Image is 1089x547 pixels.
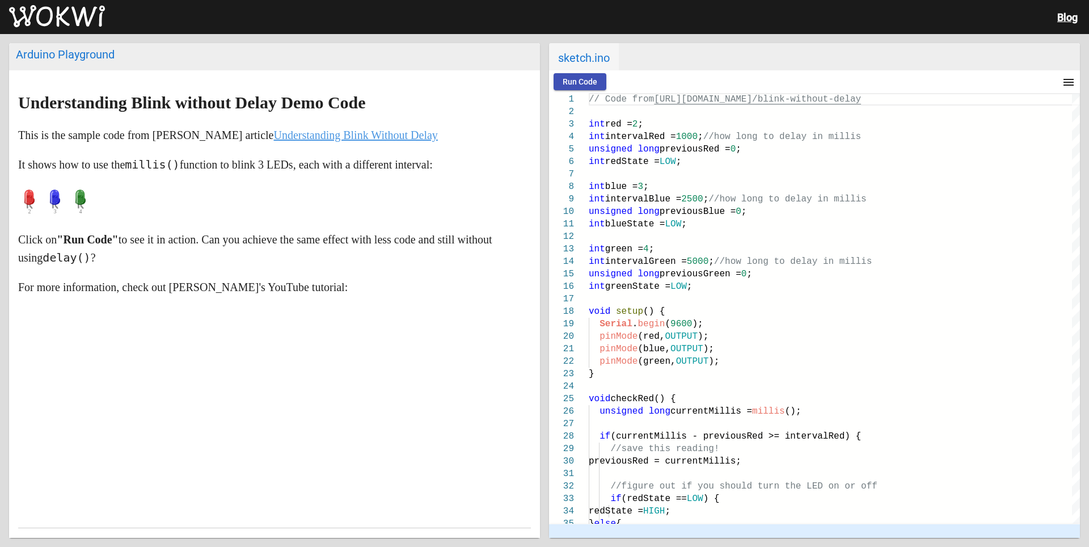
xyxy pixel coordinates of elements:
span: int [589,182,605,192]
span: sketch.ino [549,43,619,70]
span: Serial [600,319,632,329]
span: ); [703,344,714,354]
div: 13 [549,243,574,255]
p: Click on to see it in action. Can you achieve the same effect with less code and still without us... [18,230,531,267]
button: Run Code [554,73,606,90]
code: delay() [43,251,90,264]
div: 23 [549,368,574,380]
div: 24 [549,380,574,393]
div: 18 [549,305,574,318]
span: blue = [605,182,638,192]
span: ; [676,157,682,167]
span: red = [605,119,632,129]
span: //how long to delay in millis [708,194,866,204]
span: unsigned [600,406,643,416]
span: 2500 [681,194,703,204]
div: 4 [549,131,574,143]
div: 11 [549,218,574,230]
div: 9 [549,193,574,205]
span: millis [752,406,785,416]
span: int [589,157,605,167]
span: ; [665,506,670,516]
div: 26 [549,405,574,418]
span: void [589,394,610,404]
span: 5000 [687,256,708,267]
span: pinMode [600,356,638,367]
div: 14 [549,255,574,268]
span: int [589,281,605,292]
div: 17 [549,293,574,305]
a: Understanding Blink Without Delay [273,129,437,141]
span: previousRed = currentMillis; [589,456,741,466]
span: int [589,194,605,204]
span: if [610,494,621,504]
div: 10 [549,205,574,218]
span: 1000 [676,132,698,142]
div: 34 [549,505,574,517]
div: 16 [549,280,574,293]
span: pinMode [600,331,638,342]
span: int [589,244,605,254]
span: previousGreen = [660,269,741,279]
span: long [649,406,670,416]
span: previousRed = [660,144,731,154]
div: 3 [549,118,574,131]
span: //figure out if you should turn the LED on or off [610,481,877,491]
span: () { [643,306,665,317]
a: Blog [1057,11,1078,23]
div: 12 [549,230,574,243]
p: It shows how to use the function to blink 3 LEDs, each with a different interval: [18,155,531,174]
span: LOW [670,281,687,292]
span: begin [638,319,665,329]
span: void [589,306,610,317]
span: ); [708,356,719,367]
div: 5 [549,143,574,155]
span: setup [616,306,643,317]
span: ; [736,144,741,154]
span: intervalGreen = [605,256,687,267]
span: //save this reading! [610,444,719,454]
span: pinMode [600,344,638,354]
span: 0 [736,207,741,217]
div: 27 [549,418,574,430]
div: 2 [549,106,574,118]
span: 2 [632,119,638,129]
span: greenState = [605,281,670,292]
div: 29 [549,443,574,455]
span: int [589,132,605,142]
span: ; [746,269,752,279]
span: //how long to delay in millis [714,256,872,267]
span: ); [698,331,708,342]
span: long [638,207,659,217]
span: if [600,431,610,441]
span: /blink-without-delay [752,94,861,104]
span: 4 [643,244,649,254]
div: 20 [549,330,574,343]
span: long [638,269,659,279]
div: 21 [549,343,574,355]
span: ; [708,256,714,267]
span: int [589,119,605,129]
div: 1 [549,93,574,106]
span: int [589,219,605,229]
p: This is the sample code from [PERSON_NAME] article [18,126,531,144]
span: redState = [589,506,643,516]
span: [URL][DOMAIN_NAME] [654,94,752,104]
span: ; [698,132,703,142]
span: ); [692,319,703,329]
span: redState = [605,157,660,167]
span: ; [643,182,649,192]
span: unsigned [589,269,632,279]
span: currentMillis = [670,406,752,416]
span: blueState = [605,219,665,229]
span: { [616,519,622,529]
span: LOW [665,219,681,229]
code: millis() [125,158,179,171]
span: HIGH [643,506,665,516]
div: 32 [549,480,574,493]
span: (currentMillis - previousRed >= intervalRed) { [610,431,861,441]
div: 22 [549,355,574,368]
div: 28 [549,430,574,443]
div: 31 [549,468,574,480]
